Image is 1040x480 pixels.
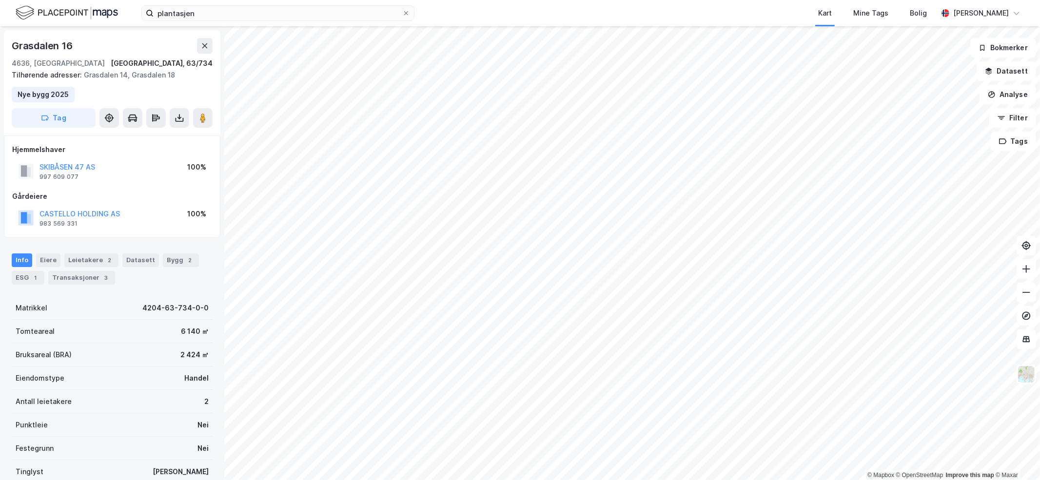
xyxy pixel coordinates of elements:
div: Tomteareal [16,326,55,337]
div: Matrikkel [16,302,47,314]
button: Datasett [977,61,1036,81]
div: [PERSON_NAME] [953,7,1009,19]
div: 100% [187,208,206,220]
div: 2 [105,255,115,265]
div: 100% [187,161,206,173]
div: [PERSON_NAME] [153,466,209,478]
div: Handel [184,372,209,384]
div: Info [12,253,32,267]
iframe: Chat Widget [991,433,1040,480]
div: [GEOGRAPHIC_DATA], 63/734 [111,58,213,69]
button: Analyse [980,85,1036,104]
div: Tinglyst [16,466,43,478]
div: Antall leietakere [16,396,72,407]
div: 4636, [GEOGRAPHIC_DATA] [12,58,105,69]
button: Tag [12,108,96,128]
div: Leietakere [64,253,118,267]
div: Hjemmelshaver [12,144,212,155]
div: Kart [818,7,832,19]
button: Bokmerker [970,38,1036,58]
div: 3 [101,273,111,283]
a: OpenStreetMap [896,472,943,479]
div: Bolig [910,7,927,19]
div: 2 [185,255,195,265]
div: 1 [31,273,40,283]
div: Grasdalen 14, Grasdalen 18 [12,69,205,81]
div: 2 424 ㎡ [180,349,209,361]
div: ESG [12,271,44,285]
div: Eiere [36,253,60,267]
button: Tags [991,132,1036,151]
div: Festegrunn [16,442,54,454]
div: Mine Tags [853,7,888,19]
img: logo.f888ab2527a4732fd821a326f86c7f29.svg [16,4,118,21]
div: Transaksjoner [48,271,115,285]
input: Søk på adresse, matrikkel, gårdeiere, leietakere eller personer [154,6,402,20]
div: 4204-63-734-0-0 [142,302,209,314]
div: Datasett [122,253,159,267]
div: Eiendomstype [16,372,64,384]
div: 6 140 ㎡ [181,326,209,337]
div: Nye bygg 2025 [18,89,69,100]
div: Bruksareal (BRA) [16,349,72,361]
div: Kontrollprogram for chat [991,433,1040,480]
div: Nei [197,442,209,454]
span: Tilhørende adresser: [12,71,84,79]
div: 2 [204,396,209,407]
div: Gårdeiere [12,191,212,202]
div: Grasdalen 16 [12,38,75,54]
a: Mapbox [867,472,894,479]
a: Improve this map [946,472,994,479]
img: Z [1017,365,1036,384]
div: 997 609 077 [39,173,78,181]
div: Bygg [163,253,199,267]
button: Filter [989,108,1036,128]
div: Punktleie [16,419,48,431]
div: 983 569 331 [39,220,78,228]
div: Nei [197,419,209,431]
